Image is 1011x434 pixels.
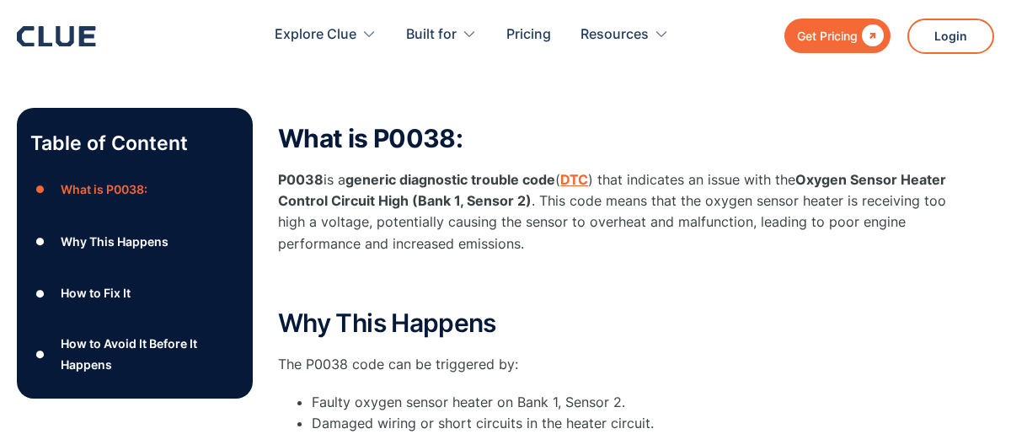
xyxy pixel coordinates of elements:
[784,19,891,53] a: Get Pricing
[30,341,51,367] div: ●
[858,25,884,46] div: 
[30,281,239,306] a: ●How to Fix It
[30,229,51,255] div: ●
[278,354,952,375] p: The P0038 code can be triggered by:
[30,130,239,157] p: Table of Content
[312,413,952,434] li: Damaged wiring or short circuits in the heater circuit.
[30,177,239,202] a: ●What is P0038:
[30,229,239,255] a: ●Why This Happens
[61,231,168,252] div: Why This Happens
[275,8,356,62] div: Explore Clue
[30,333,239,375] a: ●How to Avoid It Before It Happens
[580,8,669,62] div: Resources
[30,177,51,202] div: ●
[560,171,588,188] a: DTC
[345,171,555,188] strong: generic diagnostic trouble code
[278,309,952,337] h2: Why This Happens
[312,392,952,413] li: Faulty oxygen sensor heater on Bank 1, Sensor 2.
[275,8,377,62] div: Explore Clue
[406,8,457,62] div: Built for
[506,8,551,62] a: Pricing
[797,25,858,46] div: Get Pricing
[30,281,51,306] div: ●
[278,123,463,153] strong: What is P0038:
[278,171,324,188] strong: P0038
[907,19,994,54] a: Login
[61,333,239,375] div: How to Avoid It Before It Happens
[278,271,952,292] p: ‍
[61,179,147,200] div: What is P0038:
[580,8,649,62] div: Resources
[278,169,952,255] p: is a ( ) that indicates an issue with the . This code means that the oxygen sensor heater is rece...
[61,282,131,303] div: How to Fix It
[406,8,477,62] div: Built for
